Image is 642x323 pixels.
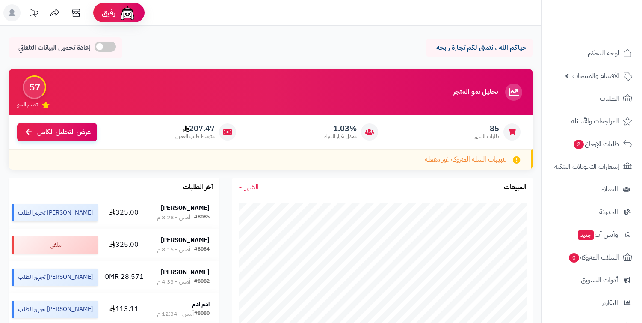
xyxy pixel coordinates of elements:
[547,43,637,63] a: لوحة التحكم
[101,197,147,229] td: 325.00
[600,93,619,105] span: الطلبات
[12,301,98,318] div: [PERSON_NAME] تجهيز الطلب
[161,268,210,277] strong: [PERSON_NAME]
[324,124,357,133] span: 1.03%
[12,236,98,254] div: ملغي
[245,182,259,192] span: الشهر
[12,204,98,221] div: [PERSON_NAME] تجهيز الطلب
[547,270,637,290] a: أدوات التسويق
[175,124,215,133] span: 207.47
[547,88,637,109] a: الطلبات
[37,127,91,137] span: عرض التحليل الكامل
[601,183,618,195] span: العملاء
[157,245,190,254] div: أمس - 8:15 م
[568,253,579,263] span: 0
[547,179,637,200] a: العملاء
[547,202,637,222] a: المدونة
[425,155,506,164] span: تنبيهات السلة المتروكة غير مفعلة
[474,133,499,140] span: طلبات الشهر
[194,245,210,254] div: #8084
[599,206,618,218] span: المدونة
[474,124,499,133] span: 85
[547,134,637,154] a: طلبات الإرجاع2
[102,8,115,18] span: رفيق
[17,101,38,108] span: تقييم النمو
[119,4,136,21] img: ai-face.png
[194,310,210,318] div: #8080
[578,230,594,240] span: جديد
[504,184,527,191] h3: المبيعات
[17,123,97,141] a: عرض التحليل الكامل
[161,236,210,245] strong: [PERSON_NAME]
[432,43,527,53] p: حياكم الله ، نتمنى لكم تجارة رابحة
[192,300,210,309] strong: ادم ادم
[194,278,210,286] div: #8082
[547,293,637,313] a: التقارير
[175,133,215,140] span: متوسط طلب العميل
[157,213,190,222] div: أمس - 8:28 م
[547,247,637,268] a: السلات المتروكة0
[101,261,147,293] td: 28.571 OMR
[584,17,634,35] img: logo-2.png
[157,310,194,318] div: أمس - 12:34 م
[577,229,618,241] span: وآتس آب
[571,115,619,127] span: المراجعات والأسئلة
[183,184,213,191] h3: آخر الطلبات
[12,269,98,286] div: [PERSON_NAME] تجهيز الطلب
[18,43,90,53] span: إعادة تحميل البيانات التلقائي
[554,161,619,173] span: إشعارات التحويلات البنكية
[581,274,618,286] span: أدوات التسويق
[194,213,210,222] div: #8085
[23,4,44,24] a: تحديثات المنصة
[324,133,357,140] span: معدل تكرار الشراء
[161,203,210,212] strong: [PERSON_NAME]
[547,156,637,177] a: إشعارات التحويلات البنكية
[547,111,637,132] a: المراجعات والأسئلة
[547,224,637,245] a: وآتس آبجديد
[573,138,619,150] span: طلبات الإرجاع
[101,229,147,261] td: 325.00
[239,182,259,192] a: الشهر
[588,47,619,59] span: لوحة التحكم
[572,70,619,82] span: الأقسام والمنتجات
[157,278,190,286] div: أمس - 4:33 م
[602,297,618,309] span: التقارير
[573,139,584,149] span: 2
[568,251,619,263] span: السلات المتروكة
[453,88,498,96] h3: تحليل نمو المتجر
